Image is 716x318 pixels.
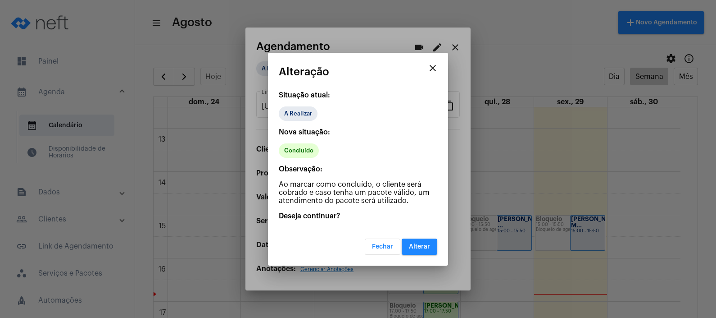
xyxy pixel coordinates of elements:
[372,244,393,250] span: Fechar
[279,212,437,220] p: Deseja continuar?
[409,244,430,250] span: Alterar
[279,91,437,99] p: Situação atual:
[279,66,329,78] span: Alteração
[279,143,319,158] mat-chip: Concluído
[279,106,317,121] mat-chip: A Realizar
[427,63,438,74] mat-icon: close
[279,128,437,136] p: Nova situação:
[402,239,437,255] button: Alterar
[365,239,400,255] button: Fechar
[279,180,437,205] p: Ao marcar como concluído, o cliente será cobrado e caso tenha um pacote válido, um atendimento do...
[279,165,437,173] p: Observação:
